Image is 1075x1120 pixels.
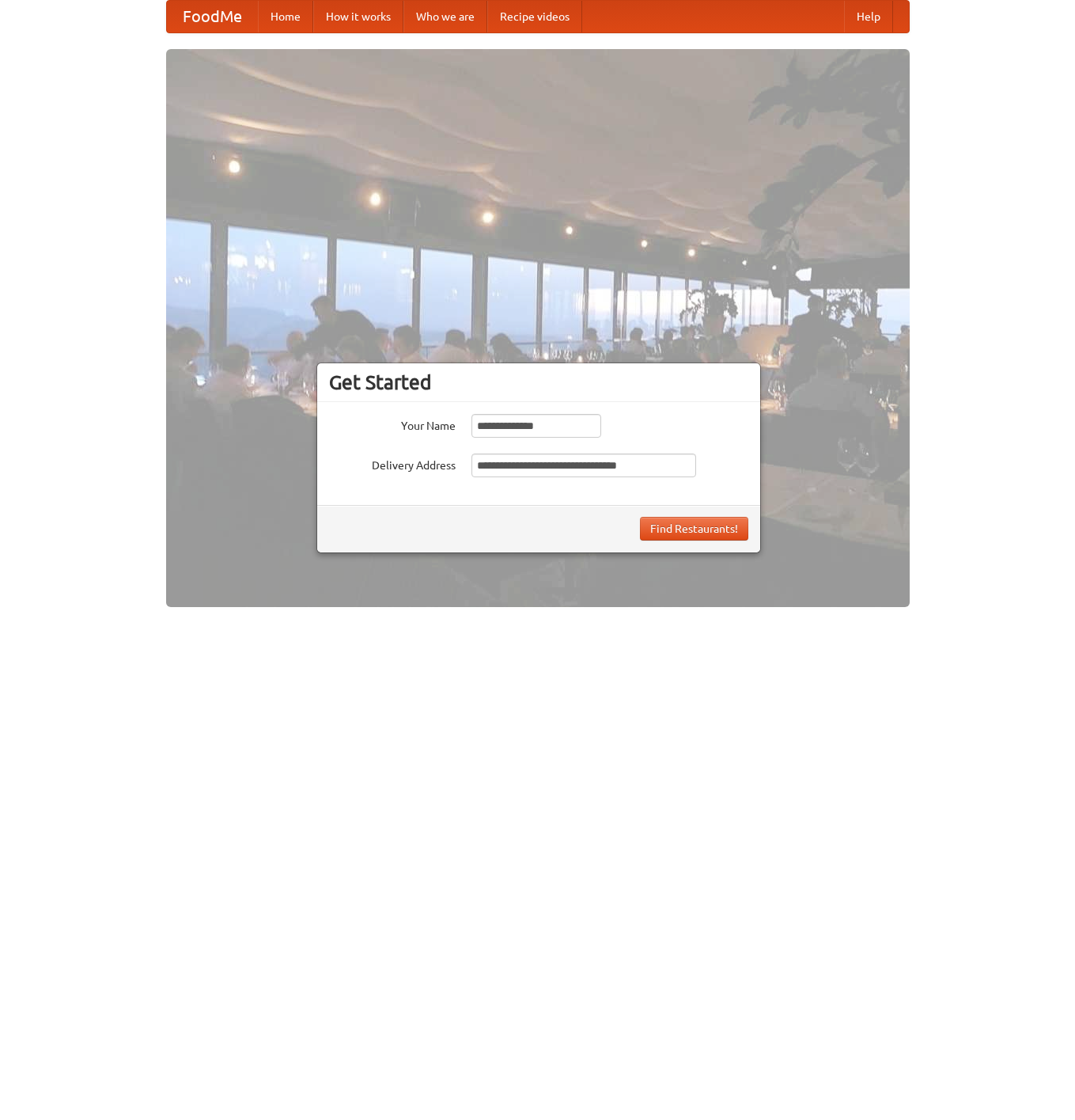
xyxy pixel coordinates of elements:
a: FoodMe [167,1,258,32]
a: How it works [313,1,403,32]
a: Who we are [403,1,487,32]
h3: Get Started [329,370,748,394]
button: Find Restaurants! [640,517,748,541]
label: Your Name [329,414,456,434]
label: Delivery Address [329,454,456,473]
a: Home [258,1,313,32]
a: Help [844,1,893,32]
a: Recipe videos [487,1,582,32]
